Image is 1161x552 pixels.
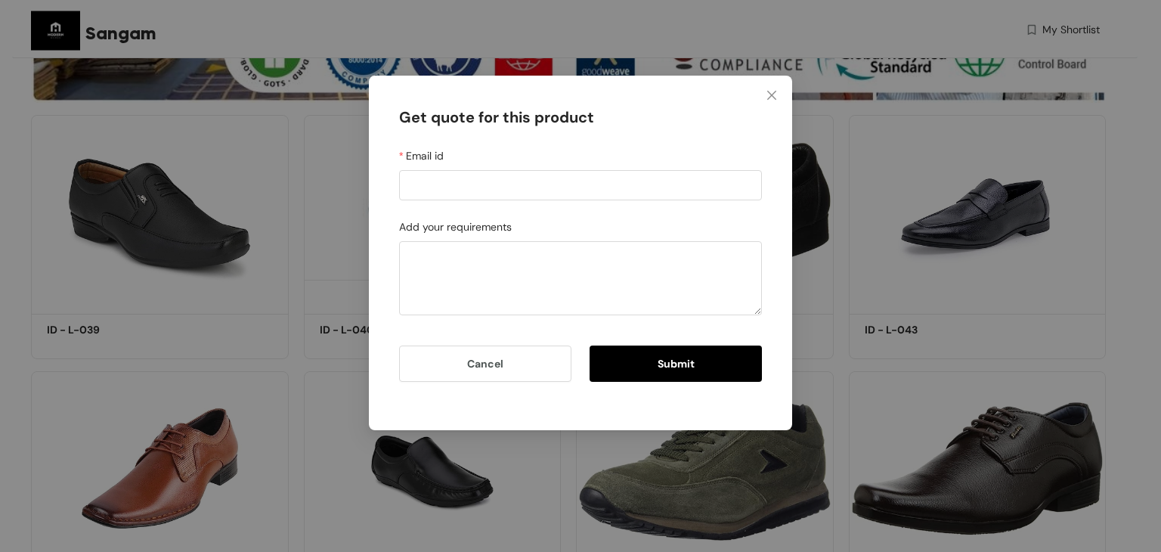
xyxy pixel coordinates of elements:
input: Email id Email id [399,170,762,200]
span: Cancel [467,355,503,372]
span: Submit [658,355,695,372]
label: Add your requirements [399,219,512,235]
span: close [766,89,778,101]
button: Submit [590,346,762,382]
button: Cancel [399,346,571,382]
label: Email id [399,147,444,164]
button: Close [751,76,792,116]
textarea: Add your requirements Add your requirements [399,241,762,315]
div: Get quote for this product [399,106,762,147]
